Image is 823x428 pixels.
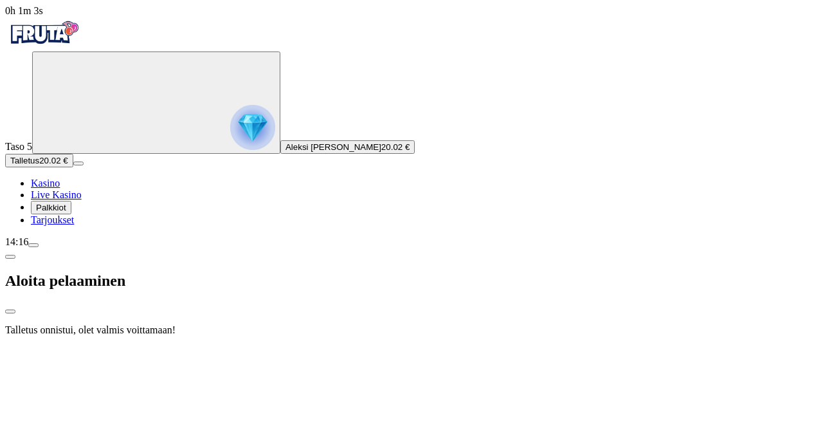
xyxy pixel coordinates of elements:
[5,17,82,49] img: Fruta
[28,243,39,247] button: menu
[5,255,15,259] button: chevron-left icon
[39,156,68,165] span: 20.02 €
[230,105,275,150] img: reward progress
[36,203,66,212] span: Palkkiot
[31,214,74,225] span: Tarjoukset
[31,189,82,200] span: Live Kasino
[5,141,32,152] span: Taso 5
[5,324,818,336] p: Talletus onnistui, olet valmis voittamaan!
[5,5,43,16] span: user session time
[73,162,84,165] button: menu
[32,51,280,154] button: reward progress
[5,17,818,226] nav: Primary
[10,156,39,165] span: Talletus
[31,178,60,189] span: Kasino
[5,236,28,247] span: 14:16
[31,201,71,214] button: reward iconPalkkiot
[31,214,74,225] a: gift-inverted iconTarjoukset
[5,154,73,167] button: Talletusplus icon20.02 €
[280,140,415,154] button: Aleksi [PERSON_NAME]20.02 €
[5,40,82,51] a: Fruta
[381,142,410,152] span: 20.02 €
[5,272,818,290] h2: Aloita pelaaminen
[31,189,82,200] a: poker-chip iconLive Kasino
[5,310,15,313] button: close
[31,178,60,189] a: diamond iconKasino
[285,142,381,152] span: Aleksi [PERSON_NAME]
